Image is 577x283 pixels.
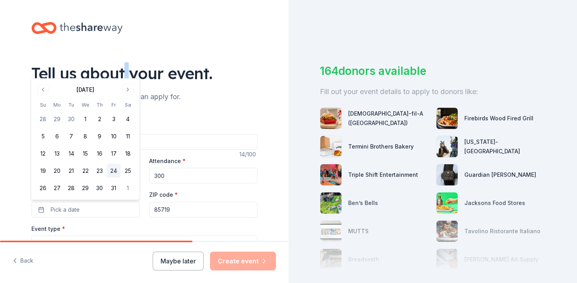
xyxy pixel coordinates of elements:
[149,191,178,199] label: ZIP code
[36,147,50,161] button: 12
[93,101,107,109] th: Thursday
[107,112,121,126] button: 3
[464,170,536,180] div: Guardian [PERSON_NAME]
[79,101,93,109] th: Wednesday
[79,164,93,178] button: 22
[107,164,121,178] button: 24
[107,129,121,143] button: 10
[50,129,64,143] button: 6
[348,109,430,128] div: [DEMOGRAPHIC_DATA]-fil-A ([GEOGRAPHIC_DATA])
[464,137,546,156] div: [US_STATE]-[GEOGRAPHIC_DATA]
[36,112,50,126] button: 28
[464,114,533,123] div: Firebirds Wood Fired Grill
[50,147,64,161] button: 13
[320,136,341,157] img: photo for Termini Brothers Bakery
[320,108,341,129] img: photo for Chick-fil-A (Tucson)
[121,164,135,178] button: 25
[37,239,53,249] span: Select
[436,164,458,185] img: photo for Guardian Angel Device
[64,129,79,143] button: 7
[64,112,79,126] button: 30
[31,134,257,150] input: Spring Fundraiser
[51,205,80,214] span: Pick a date
[122,84,133,95] button: Go to next month
[121,181,135,195] button: 1
[31,236,257,252] button: Select
[239,150,257,159] div: 14 /100
[50,181,64,195] button: 27
[31,91,257,103] div: We'll find in-kind donations you can apply for.
[149,157,186,165] label: Attendance
[121,101,135,109] th: Saturday
[436,136,458,157] img: photo for Arizona-Sonora Desert Museum
[121,112,135,126] button: 4
[107,101,121,109] th: Friday
[93,129,107,143] button: 9
[64,164,79,178] button: 21
[36,181,50,195] button: 26
[31,202,140,218] button: Pick a date
[64,147,79,161] button: 14
[79,181,93,195] button: 29
[79,147,93,161] button: 15
[320,63,546,79] div: 164 donors available
[64,101,79,109] th: Tuesday
[121,129,135,143] button: 11
[320,164,341,185] img: photo for Triple Shift Entertainment
[38,84,49,95] button: Go to previous month
[77,85,94,94] div: [DATE]
[436,108,458,129] img: photo for Firebirds Wood Fired Grill
[107,147,121,161] button: 17
[93,181,107,195] button: 30
[79,112,93,126] button: 1
[31,62,257,84] div: Tell us about your event.
[348,170,418,180] div: Triple Shift Entertainment
[121,147,135,161] button: 18
[36,129,50,143] button: 5
[93,147,107,161] button: 16
[79,129,93,143] button: 8
[320,85,546,98] div: Fill out your event details to apply to donors like:
[36,101,50,109] th: Sunday
[13,253,33,269] button: Back
[93,164,107,178] button: 23
[50,164,64,178] button: 20
[93,112,107,126] button: 2
[149,168,257,183] input: 20
[107,181,121,195] button: 31
[348,142,414,151] div: Termini Brothers Bakery
[36,164,50,178] button: 19
[153,252,204,270] button: Maybe later
[149,202,257,218] input: 12345 (U.S. only)
[31,225,65,233] label: Event type
[50,101,64,109] th: Monday
[50,112,64,126] button: 29
[64,181,79,195] button: 28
